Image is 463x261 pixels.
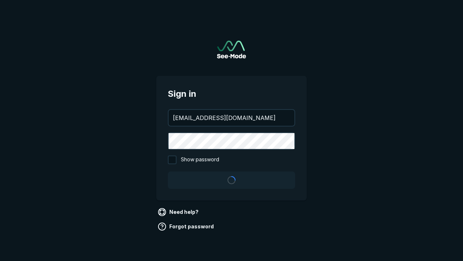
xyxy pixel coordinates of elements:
span: Sign in [168,87,295,100]
input: your@email.com [169,110,294,126]
a: Go to sign in [217,41,246,58]
span: Show password [181,156,219,164]
img: See-Mode Logo [217,41,246,58]
a: Need help? [156,206,201,218]
a: Forgot password [156,221,217,232]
